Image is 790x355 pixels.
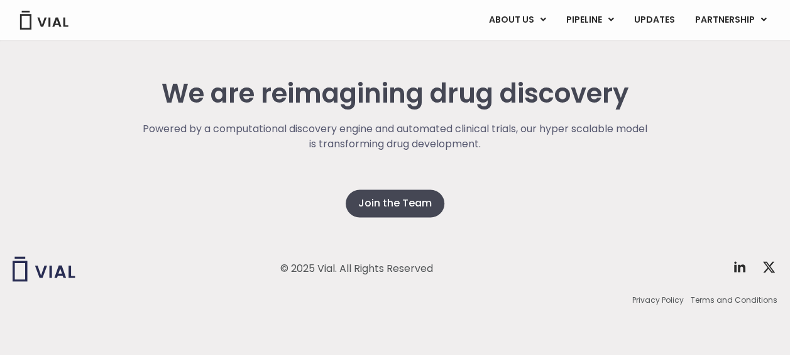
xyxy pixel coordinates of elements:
p: Powered by a computational discovery engine and automated clinical trials, our hyper scalable mod... [141,121,649,152]
a: Privacy Policy [632,294,684,305]
div: © 2025 Vial. All Rights Reserved [280,262,433,276]
h2: We are reimagining drug discovery [141,79,649,109]
img: Vial logo wih "Vial" spelled out [13,256,75,281]
img: Vial Logo [19,11,69,30]
a: PARTNERSHIPMenu Toggle [685,9,777,31]
a: ABOUT USMenu Toggle [479,9,556,31]
span: Join the Team [358,196,432,211]
a: Terms and Conditions [691,294,777,305]
a: Join the Team [346,189,444,217]
a: PIPELINEMenu Toggle [556,9,623,31]
a: UPDATES [624,9,684,31]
